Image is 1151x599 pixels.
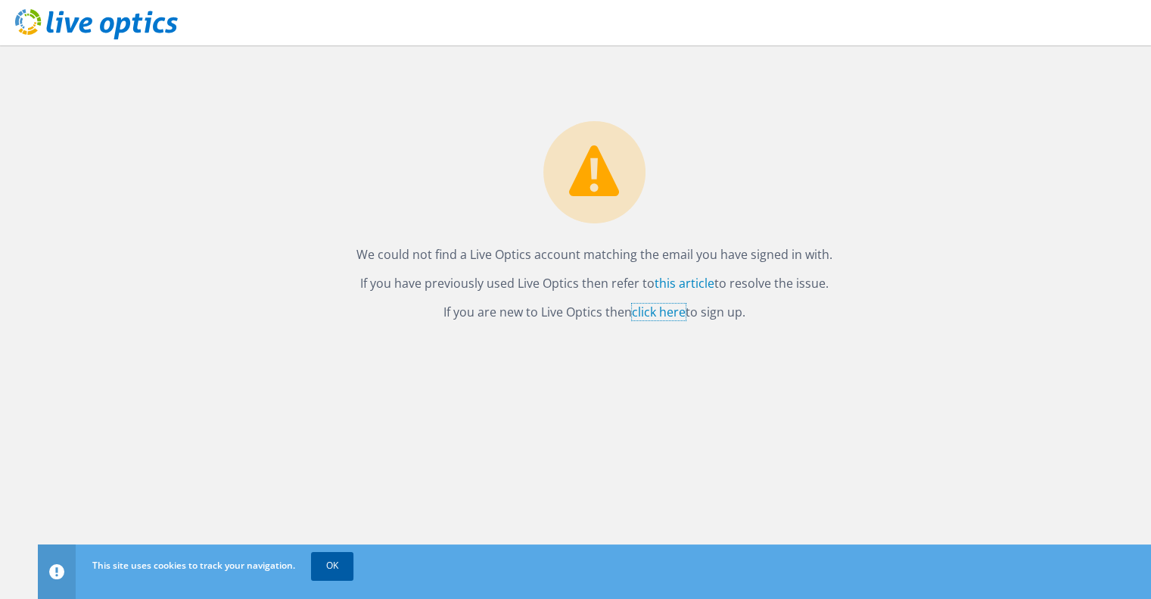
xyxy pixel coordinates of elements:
[311,552,353,579] a: OK
[92,559,295,572] span: This site uses cookies to track your navigation.
[632,304,686,320] a: click here
[53,301,1136,323] p: If you are new to Live Optics then to sign up.
[53,273,1136,294] p: If you have previously used Live Optics then refer to to resolve the issue.
[53,244,1136,265] p: We could not find a Live Optics account matching the email you have signed in with.
[655,275,714,292] a: this article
